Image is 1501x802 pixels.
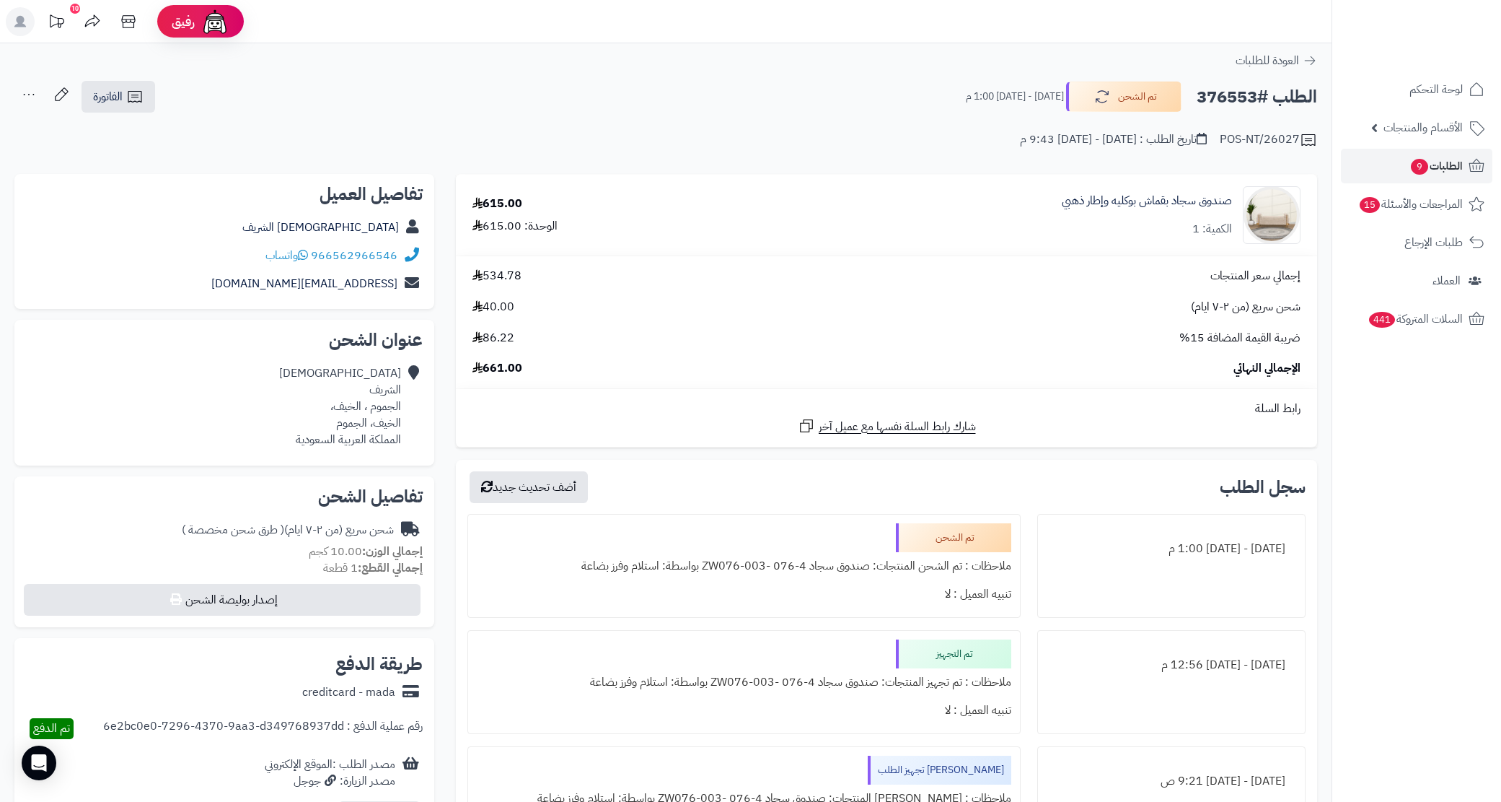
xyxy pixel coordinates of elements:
[896,640,1011,668] div: تم التجهيز
[1047,535,1296,563] div: [DATE] - [DATE] 1:00 م
[1236,52,1317,69] a: العودة للطلبات
[472,330,514,346] span: 86.22
[1020,131,1207,148] div: تاريخ الطلب : [DATE] - [DATE] 9:43 م
[1341,72,1492,107] a: لوحة التحكم
[279,365,401,448] div: [DEMOGRAPHIC_DATA] الشريف الجموم ، الخيف، الخيف، الجموم المملكة العربية السعودية
[1403,33,1487,64] img: logo-2.png
[1358,194,1463,214] span: المراجعات والأسئلة
[470,471,588,503] button: أضف تحديث جديد
[819,419,976,435] span: شارك رابط السلة نفسها مع عميل آخر
[309,543,423,560] small: 10.00 كجم
[1220,131,1317,149] div: POS-NT/26027
[33,720,70,737] span: تم الدفع
[1244,186,1300,244] img: 1752322466-1-90x90.jpg
[472,196,522,212] div: 615.00
[323,559,423,577] small: 1 قطعة
[896,523,1011,552] div: تم الشحن
[472,268,521,284] span: 534.78
[24,584,421,616] button: إصدار بوليصة الشحن
[1233,360,1300,377] span: الإجمالي النهائي
[311,247,397,264] a: 966562966546
[172,13,195,30] span: رفيق
[1368,309,1463,329] span: السلات المتروكة
[1191,299,1300,315] span: شحن سريع (من ٢-٧ ايام)
[1179,330,1300,346] span: ضريبة القيمة المضافة 15%
[1047,767,1296,796] div: [DATE] - [DATE] 9:21 ص
[82,81,155,113] a: الفاتورة
[26,331,423,349] h2: عنوان الشحن
[1062,193,1232,209] a: صندوق سجاد بقماش بوكليه وإطار ذهبي
[868,756,1011,785] div: [PERSON_NAME] تجهيز الطلب
[1341,263,1492,298] a: العملاء
[462,401,1311,417] div: رابط السلة
[1192,221,1232,237] div: الكمية: 1
[211,275,397,292] a: [EMAIL_ADDRESS][DOMAIN_NAME]
[1236,52,1299,69] span: العودة للطلبات
[1341,302,1492,336] a: السلات المتروكة441
[242,219,399,236] a: [DEMOGRAPHIC_DATA] الشريف
[1409,156,1463,176] span: الطلبات
[1341,225,1492,260] a: طلبات الإرجاع
[1220,479,1306,496] h3: سجل الطلب
[1411,159,1429,175] span: 9
[1197,82,1317,112] h2: الطلب #376553
[265,773,395,790] div: مصدر الزيارة: جوجل
[477,552,1011,580] div: ملاحظات : تم الشحن المنتجات: صندوق سجاد 4-076 -ZW076-003 بواسطة: استلام وفرز بضاعة
[265,247,308,264] a: واتساب
[93,88,123,105] span: الفاتورة
[265,757,395,790] div: مصدر الطلب :الموقع الإلكتروني
[362,543,423,560] strong: إجمالي الوزن:
[302,684,395,701] div: creditcard - mada
[1369,312,1396,328] span: 441
[1341,187,1492,222] a: المراجعات والأسئلة15
[26,186,423,203] h2: تفاصيل العميل
[358,559,423,577] strong: إجمالي القطع:
[472,360,522,377] span: 661.00
[798,417,976,435] a: شارك رابط السلة نفسها مع عميل آخر
[477,580,1011,609] div: تنبيه العميل : لا
[1432,271,1461,291] span: العملاء
[472,218,558,235] div: الوحدة: 615.00
[182,521,284,539] span: ( طرق شحن مخصصة )
[1360,197,1381,214] span: 15
[1409,79,1463,100] span: لوحة التحكم
[70,4,80,14] div: 10
[1341,149,1492,183] a: الطلبات9
[201,7,229,36] img: ai-face.png
[22,746,56,780] div: Open Intercom Messenger
[335,655,423,673] h2: طريقة الدفع
[103,718,423,739] div: رقم عملية الدفع : 6e2bc0e0-7296-4370-9aa3-d349768937dd
[1404,232,1463,253] span: طلبات الإرجاع
[477,668,1011,697] div: ملاحظات : تم تجهيز المنتجات: صندوق سجاد 4-076 -ZW076-003 بواسطة: استلام وفرز بضاعة
[1383,118,1463,138] span: الأقسام والمنتجات
[966,90,1064,104] small: [DATE] - [DATE] 1:00 م
[472,299,514,315] span: 40.00
[477,697,1011,725] div: تنبيه العميل : لا
[1047,651,1296,679] div: [DATE] - [DATE] 12:56 م
[38,7,74,40] a: تحديثات المنصة
[26,488,423,505] h2: تفاصيل الشحن
[1066,82,1181,112] button: تم الشحن
[1210,268,1300,284] span: إجمالي سعر المنتجات
[182,522,394,539] div: شحن سريع (من ٢-٧ ايام)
